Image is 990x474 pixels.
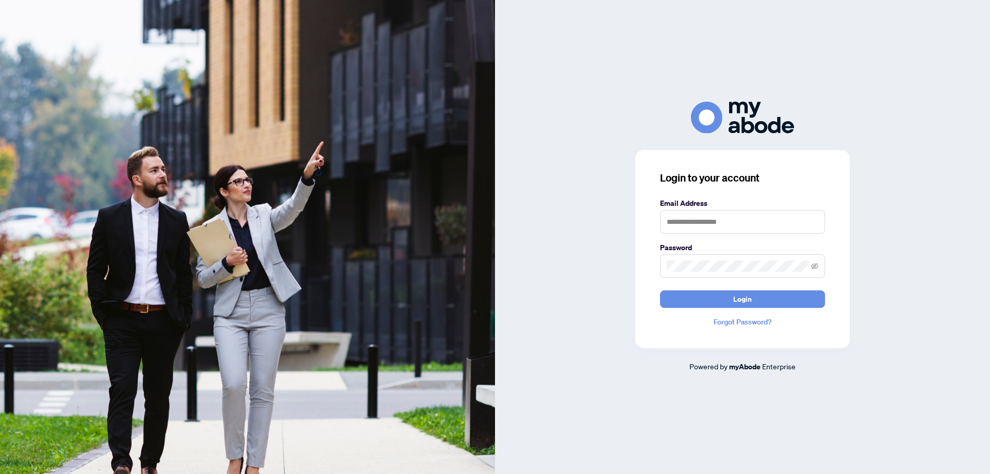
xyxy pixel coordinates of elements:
[660,242,825,253] label: Password
[660,316,825,328] a: Forgot Password?
[689,362,728,371] span: Powered by
[733,291,752,307] span: Login
[729,361,761,372] a: myAbode
[762,362,796,371] span: Enterprise
[660,198,825,209] label: Email Address
[660,171,825,185] h3: Login to your account
[811,263,818,270] span: eye-invisible
[691,102,794,133] img: ma-logo
[660,290,825,308] button: Login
